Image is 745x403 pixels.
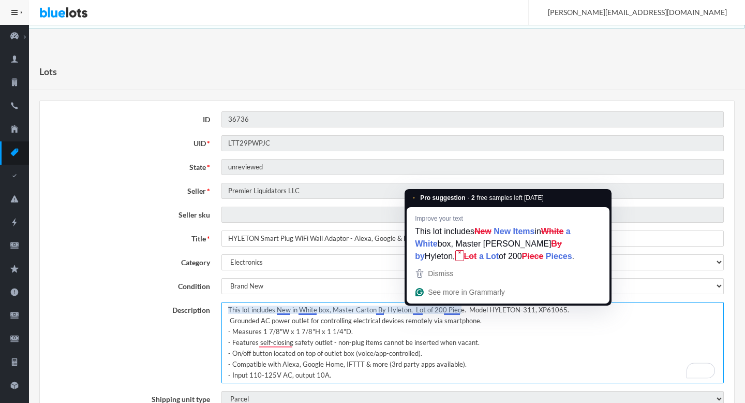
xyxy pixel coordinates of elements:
h1: Lots [39,64,57,79]
label: Seller sku [44,207,216,221]
label: Title [44,231,216,245]
label: Category [44,254,216,269]
label: Seller [44,183,216,197]
textarea: To enrich screen reader interactions, please activate Accessibility in Grammarly extension settings [221,302,724,383]
label: Description [44,302,216,316]
label: Condition [44,278,216,293]
span: [PERSON_NAME][EMAIL_ADDRESS][DOMAIN_NAME] [537,8,727,17]
label: State [44,159,216,174]
label: UID [44,135,216,150]
label: ID [44,111,216,126]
